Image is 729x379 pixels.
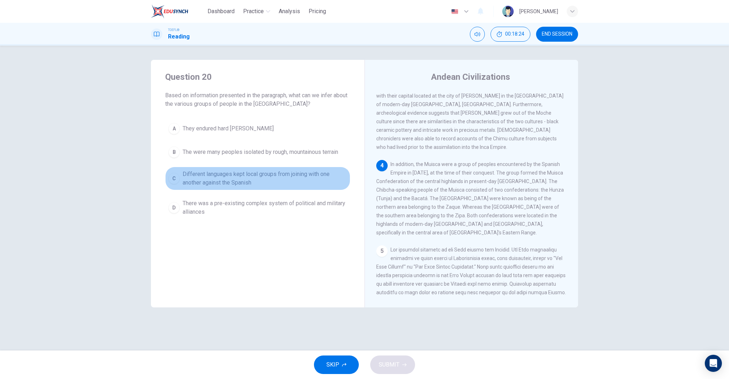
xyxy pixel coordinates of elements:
span: For example, the Chimu were one of the peoples assimilated into the Inca Empire. Specifically, th... [376,59,565,150]
div: B [168,146,180,158]
h4: Question 20 [165,71,350,83]
span: 00:18:24 [505,31,524,37]
div: [PERSON_NAME] [519,7,558,16]
span: In addition, the Muisca were a group of peoples encountered by the Spanish Empire in [DATE], at t... [376,161,564,235]
button: 00:18:24 [491,27,530,42]
span: Dashboard [208,7,235,16]
span: Based on information presented in the paragraph, what can we infer about the various groups of pe... [165,91,350,108]
div: Open Intercom Messenger [705,355,722,372]
span: Practice [243,7,264,16]
span: END SESSION [542,31,572,37]
a: EduSynch logo [151,4,205,19]
button: Pricing [306,5,329,18]
div: D [168,202,180,213]
div: 5 [376,245,388,257]
img: Profile picture [502,6,514,17]
span: Pricing [309,7,326,16]
button: AThey endured hard [PERSON_NAME] [165,120,350,137]
img: EduSynch logo [151,4,188,19]
button: Dashboard [205,5,237,18]
div: C [168,173,180,184]
span: TOEFL® [168,27,179,32]
h1: Reading [168,32,190,41]
span: Analysis [279,7,300,16]
button: DThere was a pre-existing complex system of political and military alliances [165,196,350,219]
span: The were many peoples isolated by rough, mountainous terrain [183,148,338,156]
div: Hide [491,27,530,42]
span: Lor ipsumdol sitametc ad eli Sedd eiusmo tem Incidid. Utl Etdo magnaaliqu enimadmi ve quisn exerc... [376,247,566,372]
div: A [168,123,180,134]
h4: Andean Civilizations [431,71,510,83]
div: Mute [470,27,485,42]
button: Analysis [276,5,303,18]
img: en [450,9,459,14]
button: END SESSION [536,27,578,42]
button: Practice [240,5,273,18]
div: 4 [376,160,388,171]
span: There was a pre-existing complex system of political and military alliances [183,199,347,216]
span: SKIP [326,360,339,370]
button: CDifferent languages kept local groups from joining with one another against the Spanish [165,167,350,190]
span: They endured hard [PERSON_NAME] [183,124,274,133]
span: Different languages kept local groups from joining with one another against the Spanish [183,170,347,187]
button: SKIP [314,355,359,374]
button: BThe were many peoples isolated by rough, mountainous terrain [165,143,350,161]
